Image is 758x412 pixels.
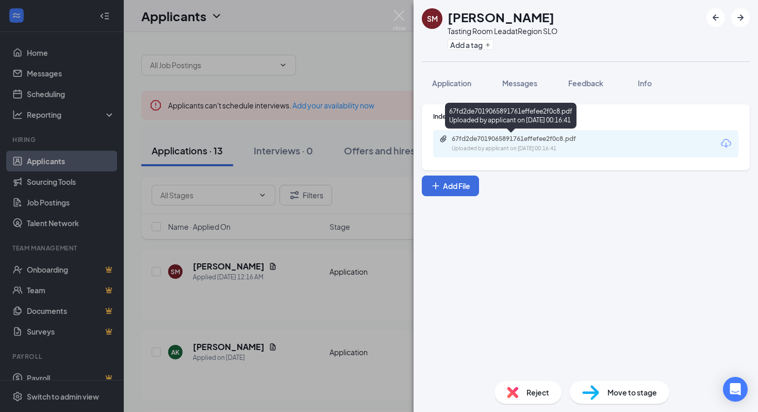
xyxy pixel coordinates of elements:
[710,11,722,24] svg: ArrowLeftNew
[607,387,657,398] span: Move to stage
[427,13,438,24] div: SM
[638,78,652,88] span: Info
[445,103,576,129] div: 67fd2de7019065891761effefee2f0c8.pdf Uploaded by applicant on [DATE] 00:16:41
[706,8,725,27] button: ArrowLeftNew
[448,39,493,50] button: PlusAdd a tag
[432,78,471,88] span: Application
[448,26,557,36] div: Tasting Room Lead at Region SLO
[452,145,606,153] div: Uploaded by applicant on [DATE] 00:16:41
[502,78,537,88] span: Messages
[448,8,554,26] h1: [PERSON_NAME]
[720,137,732,150] svg: Download
[439,135,448,143] svg: Paperclip
[485,42,491,48] svg: Plus
[526,387,549,398] span: Reject
[452,135,596,143] div: 67fd2de7019065891761effefee2f0c8.pdf
[731,8,750,27] button: ArrowRight
[723,377,748,402] div: Open Intercom Messenger
[431,181,441,191] svg: Plus
[568,78,603,88] span: Feedback
[422,176,479,196] button: Add FilePlus
[433,112,738,121] div: Indeed Resume
[734,11,747,24] svg: ArrowRight
[439,135,606,153] a: Paperclip67fd2de7019065891761effefee2f0c8.pdfUploaded by applicant on [DATE] 00:16:41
